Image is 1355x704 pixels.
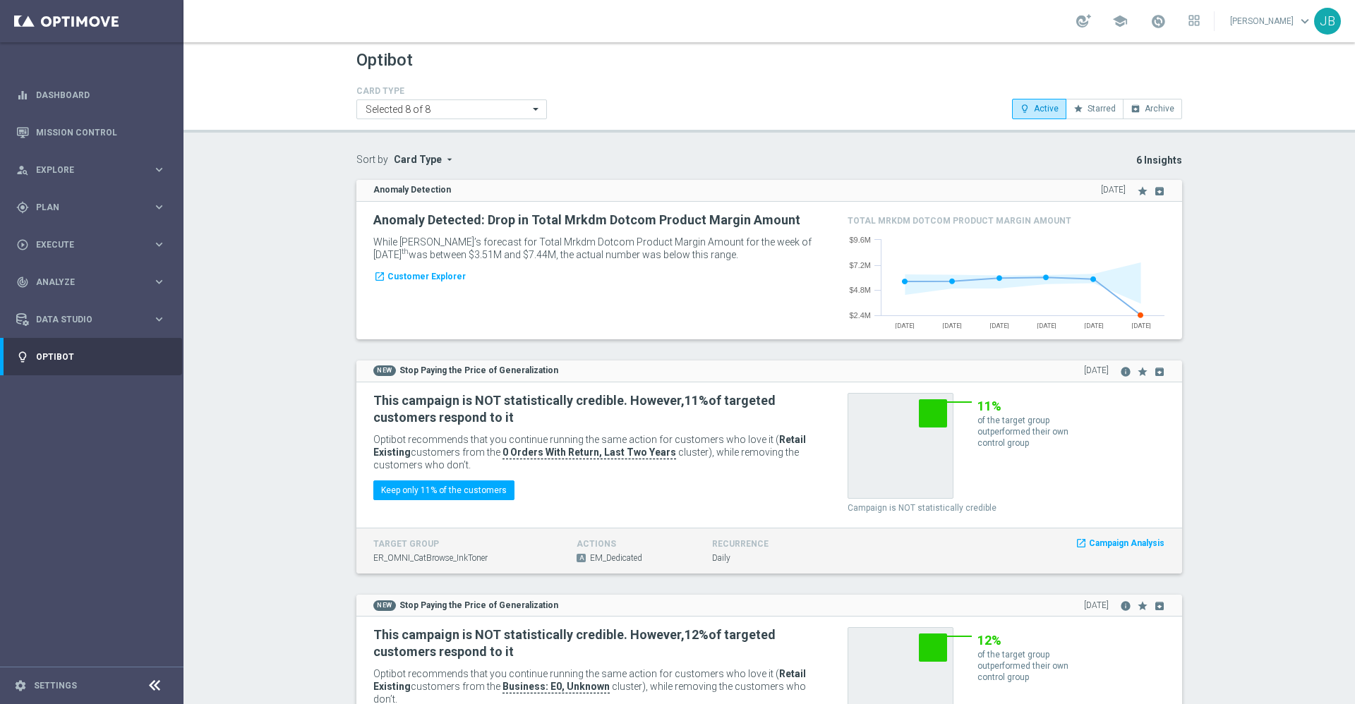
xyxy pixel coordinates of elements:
[502,681,610,692] b: Business: E0, Unknown
[16,164,29,176] i: person_search
[977,649,1076,683] p: of the target group outperformed their own control group
[1088,104,1116,114] span: Starred
[849,286,871,294] text: $4.8M
[1076,538,1087,550] i: launch
[373,185,451,195] strong: Anomaly Detection
[356,154,388,166] label: Sort by
[362,103,434,116] span: Selected 8 of 8
[16,314,167,325] button: Data Studio keyboard_arrow_right
[895,322,915,329] text: [DATE]
[16,164,167,176] button: person_search Explore keyboard_arrow_right
[1297,13,1313,29] span: keyboard_arrow_down
[977,398,1076,415] h2: 11%
[1037,322,1056,329] text: [DATE]
[373,552,488,564] span: ER_OMNI_CatBrowse_InkToner
[36,76,166,114] a: Dashboard
[394,154,442,165] span: Card Type
[577,539,691,549] h4: actions
[16,90,167,101] button: equalizer Dashboard
[1131,104,1140,114] i: archive
[373,600,396,611] span: NEW
[712,539,826,549] h4: recurrence
[152,312,166,326] i: keyboard_arrow_right
[16,114,166,151] div: Mission Control
[1150,360,1165,377] button: archive
[16,238,29,251] i: play_circle_outline
[152,238,166,251] i: keyboard_arrow_right
[16,202,167,213] div: gps_fixed Plan keyboard_arrow_right
[1133,594,1148,612] button: star
[14,679,27,692] i: settings
[977,415,1076,449] p: of the target group outperformed their own control group
[685,627,709,642] b: 12%
[36,338,166,375] a: Optibot
[1084,600,1109,612] span: [DATE]
[502,447,676,458] b: 0 Orders With Return, Last Two Years
[16,351,167,363] button: lightbulb Optibot
[152,163,166,176] i: keyboard_arrow_right
[577,554,586,562] span: A
[152,275,166,289] i: keyboard_arrow_right
[1137,179,1148,197] button: star
[848,502,1165,514] p: Campaign is NOT statistically credible
[36,278,152,286] span: Analyze
[942,322,962,329] text: [DATE]
[373,236,816,261] p: While [PERSON_NAME]’s forecast for Total Mrkdm Dotcom Product Margin Amount for the week of [DATE...
[1137,600,1148,612] i: star
[1131,322,1151,329] text: [DATE]
[1120,600,1131,612] i: info
[16,238,152,251] div: Execute
[1154,600,1165,612] i: archive
[1020,104,1030,114] i: lightbulb_outline
[1137,366,1148,377] i: star
[444,154,455,165] i: arrow_drop_down
[399,365,558,375] strong: Stop Paying the Price of Generalization
[16,313,152,326] div: Data Studio
[16,276,29,289] i: track_changes
[16,76,166,114] div: Dashboard
[1137,186,1148,197] i: star
[1145,104,1174,114] span: Archive
[16,201,152,214] div: Plan
[568,154,1182,166] p: 6 Insights
[16,277,167,288] div: track_changes Analyze keyboard_arrow_right
[1084,322,1104,329] text: [DATE]
[16,201,29,214] i: gps_fixed
[373,447,799,471] span: cluster), while removing the customers who don’t.
[152,200,166,214] i: keyboard_arrow_right
[16,127,167,138] button: Mission Control
[1101,184,1126,196] span: [DATE]
[849,311,871,320] text: $2.4M
[356,50,413,71] h1: Optibot
[16,276,152,289] div: Analyze
[373,539,555,549] h4: target group
[1133,360,1148,377] button: star
[16,89,29,102] i: equalizer
[1034,104,1059,114] span: Active
[1120,366,1131,377] i: info
[1120,360,1131,377] button: info
[394,154,455,166] button: Card Type arrow_drop_down
[36,166,152,174] span: Explore
[399,600,558,610] strong: Stop Paying the Price of Generalization
[16,239,167,250] button: play_circle_outline Execute keyboard_arrow_right
[373,668,806,692] span: Optibot recommends that you continue running the same action for customers who love it ( customer...
[1154,186,1165,197] i: archive
[373,434,806,458] span: Optibot recommends that you continue running the same action for customers who love it ( customer...
[1229,11,1314,32] a: [PERSON_NAME]keyboard_arrow_down
[373,434,806,458] b: Retail Existing
[1154,366,1165,377] i: archive
[373,212,816,229] h2: Anomaly Detected: Drop in Total Mrkdm Dotcom Product Margin Amount
[387,271,466,283] span: Customer Explorer
[1150,594,1165,612] button: archive
[1073,104,1083,114] i: star
[16,164,152,176] div: Explore
[1150,179,1165,197] button: archive
[373,365,396,376] span: NEW
[356,99,547,119] ng-select: Anomaly Detection, Best Campaign of the Week, Expand Insignificant Stream, Focus Campaign on Best...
